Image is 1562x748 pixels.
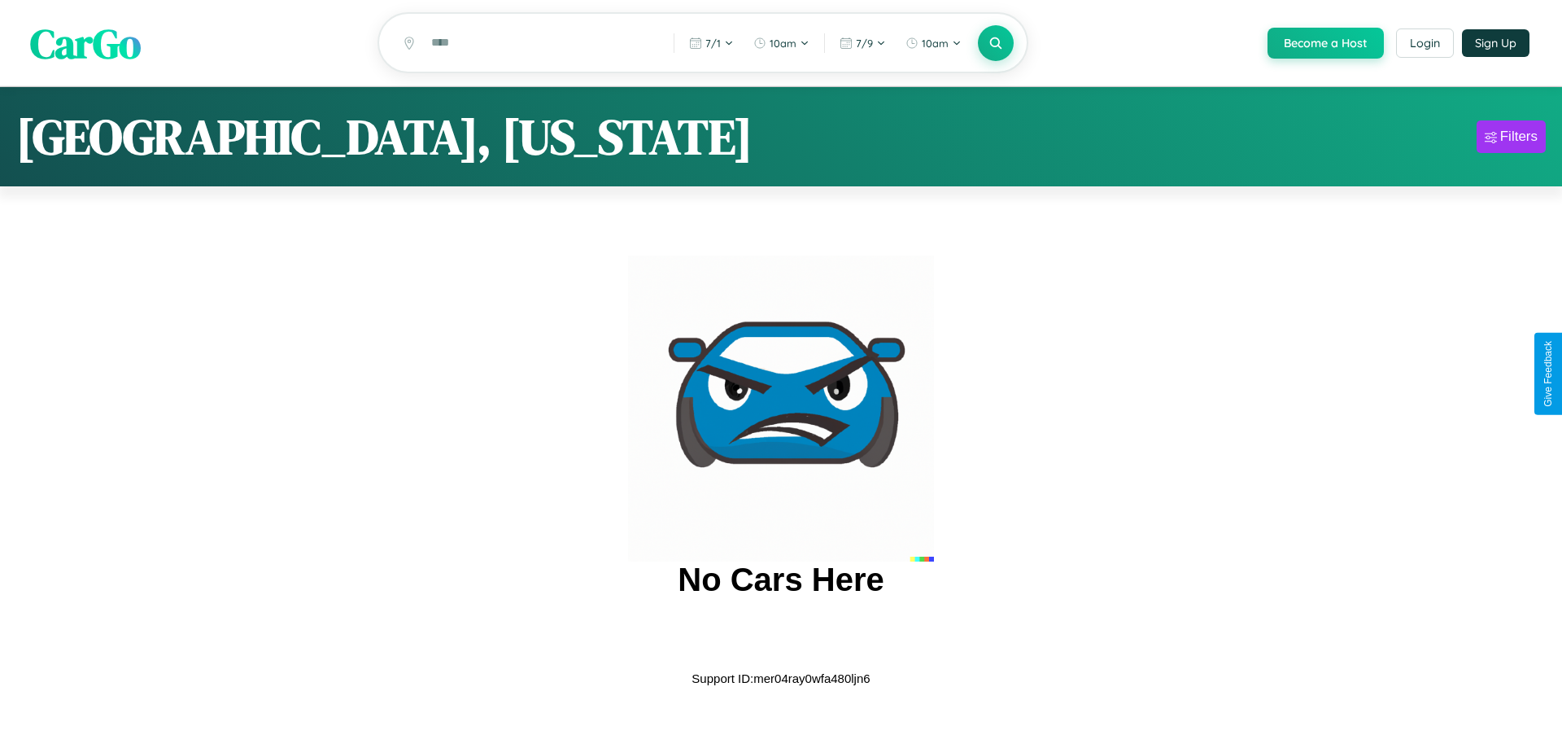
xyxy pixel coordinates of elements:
span: 10am [770,37,796,50]
div: Give Feedback [1542,341,1554,407]
p: Support ID: mer04ray0wfa480ljn6 [692,667,870,689]
img: car [628,256,934,562]
button: Login [1396,28,1454,58]
button: Become a Host [1267,28,1384,59]
button: Sign Up [1462,29,1529,57]
span: 7 / 9 [856,37,873,50]
h1: [GEOGRAPHIC_DATA], [US_STATE] [16,103,753,170]
button: 7/9 [831,30,894,56]
div: Filters [1500,129,1538,145]
span: 10am [922,37,949,50]
span: 7 / 1 [705,37,721,50]
button: 10am [745,30,818,56]
button: 7/1 [681,30,742,56]
h2: No Cars Here [678,562,884,598]
button: 10am [897,30,970,56]
span: CarGo [30,15,141,71]
button: Filters [1477,120,1546,153]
